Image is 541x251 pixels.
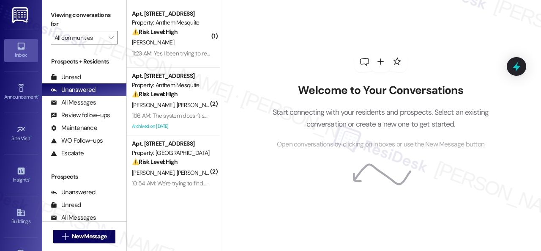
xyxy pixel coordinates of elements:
img: ResiDesk Logo [12,7,30,23]
span: [PERSON_NAME] [132,169,177,177]
div: 11:23 AM: Yes I been trying to reach the office [132,50,240,57]
span: • [30,134,32,140]
div: 11:16 AM: The system doesn't show it ? [132,112,223,119]
h2: Welcome to Your Conversations [260,84,502,97]
div: Prospects [42,172,126,181]
span: [PERSON_NAME] [132,101,177,109]
div: All Messages [51,213,96,222]
div: Unanswered [51,86,96,94]
span: • [29,176,30,182]
strong: ⚠️ Risk Level: High [132,158,178,165]
div: Unread [51,73,81,82]
div: Prospects + Residents [42,57,126,66]
span: Open conversations by clicking on inboxes or use the New Message button [277,139,484,150]
button: New Message [53,230,116,243]
div: Escalate [51,149,84,158]
span: [PERSON_NAME] [177,169,219,177]
div: Property: Anthem Mesquite [132,81,210,90]
span: [PERSON_NAME] [132,39,174,46]
a: Buildings [4,205,38,228]
p: Start connecting with your residents and prospects. Select an existing conversation or create a n... [260,106,502,130]
i:  [62,233,68,240]
div: Property: [GEOGRAPHIC_DATA] [132,149,210,157]
a: Insights • [4,164,38,187]
i:  [109,34,113,41]
div: Unanswered [51,188,96,197]
div: Unread [51,201,81,210]
span: • [38,93,39,99]
strong: ⚠️ Risk Level: High [132,28,178,36]
div: Archived on [DATE] [131,121,211,132]
a: Inbox [4,39,38,62]
span: [PERSON_NAME] [177,101,219,109]
div: WO Follow-ups [51,136,103,145]
div: Apt. [STREET_ADDRESS] [132,72,210,80]
span: New Message [72,232,107,241]
div: Apt. [STREET_ADDRESS] [132,139,210,148]
div: Review follow-ups [51,111,110,120]
div: All Messages [51,98,96,107]
a: Site Visit • [4,122,38,145]
label: Viewing conversations for [51,8,118,31]
strong: ⚠️ Risk Level: High [132,90,178,98]
div: Apt. [STREET_ADDRESS] [132,9,210,18]
div: Archived on [DATE] [131,189,211,199]
div: Maintenance [51,124,97,132]
div: Property: Anthem Mesquite [132,18,210,27]
div: 10:54 AM: We're trying to find a loan to pay the rent this month cause we short a little bit any ... [132,179,388,187]
input: All communities [55,31,104,44]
